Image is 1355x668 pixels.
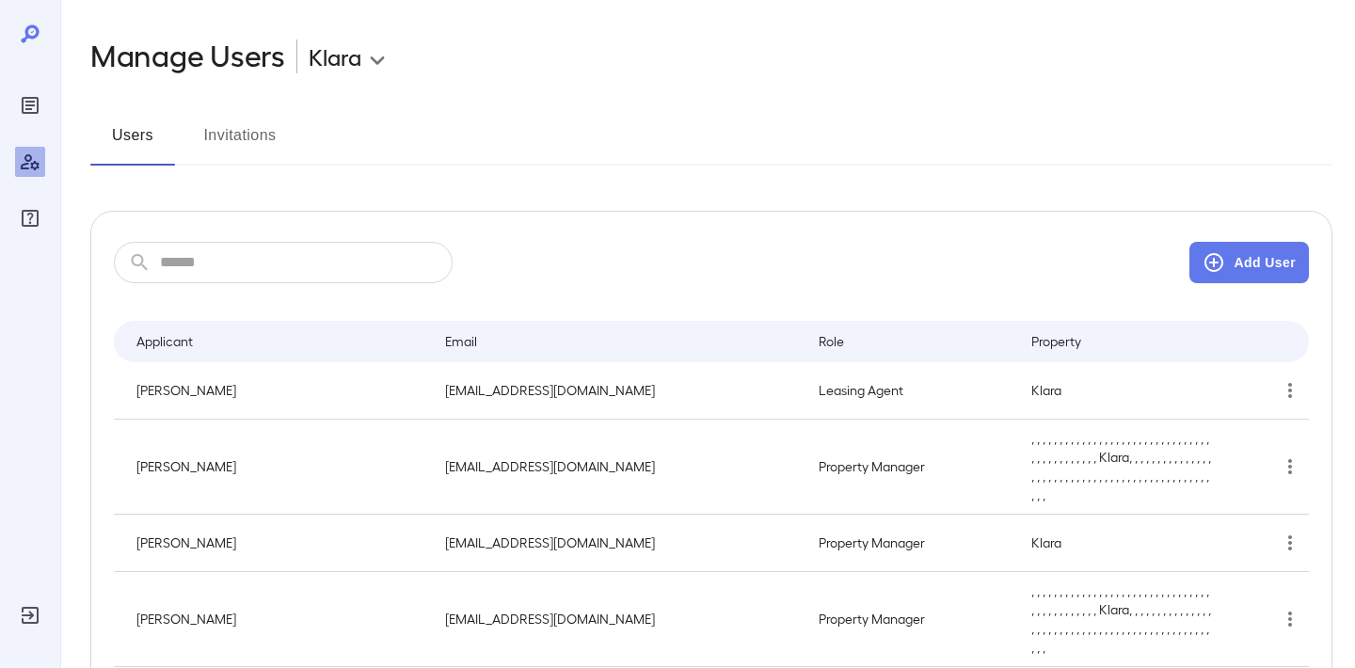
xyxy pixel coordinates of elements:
p: [PERSON_NAME] [136,457,415,476]
p: [EMAIL_ADDRESS][DOMAIN_NAME] [445,533,789,552]
p: [EMAIL_ADDRESS][DOMAIN_NAME] [445,381,789,400]
p: Klara [1031,533,1212,552]
p: Property Manager [819,533,1001,552]
p: Property Manager [819,610,1001,628]
p: [EMAIL_ADDRESS][DOMAIN_NAME] [445,457,789,476]
th: Role [804,321,1016,362]
p: , , , , , , , , , , , , , , , , , , , , , , , , , , , , , , , , , , , , , , , , , , , , Klara, , ... [1031,581,1212,657]
p: Property Manager [819,457,1001,476]
button: Users [90,120,175,166]
div: Manage Users [15,147,45,177]
p: Klara [1031,381,1212,400]
p: [PERSON_NAME] [136,610,415,628]
h2: Manage Users [90,38,285,75]
div: Log Out [15,600,45,630]
div: Reports [15,90,45,120]
th: Applicant [114,321,430,362]
p: [EMAIL_ADDRESS][DOMAIN_NAME] [445,610,789,628]
p: [PERSON_NAME] [136,533,415,552]
p: , , , , , , , , , , , , , , , , , , , , , , , , , , , , , , , , , , , , , , , , , , , , Klara, , ... [1031,429,1212,504]
button: Add User [1189,242,1309,283]
p: Leasing Agent [819,381,1001,400]
p: Klara [309,41,361,72]
th: Property [1016,321,1227,362]
th: Email [430,321,804,362]
div: FAQ [15,203,45,233]
p: [PERSON_NAME] [136,381,415,400]
button: Invitations [198,120,282,166]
